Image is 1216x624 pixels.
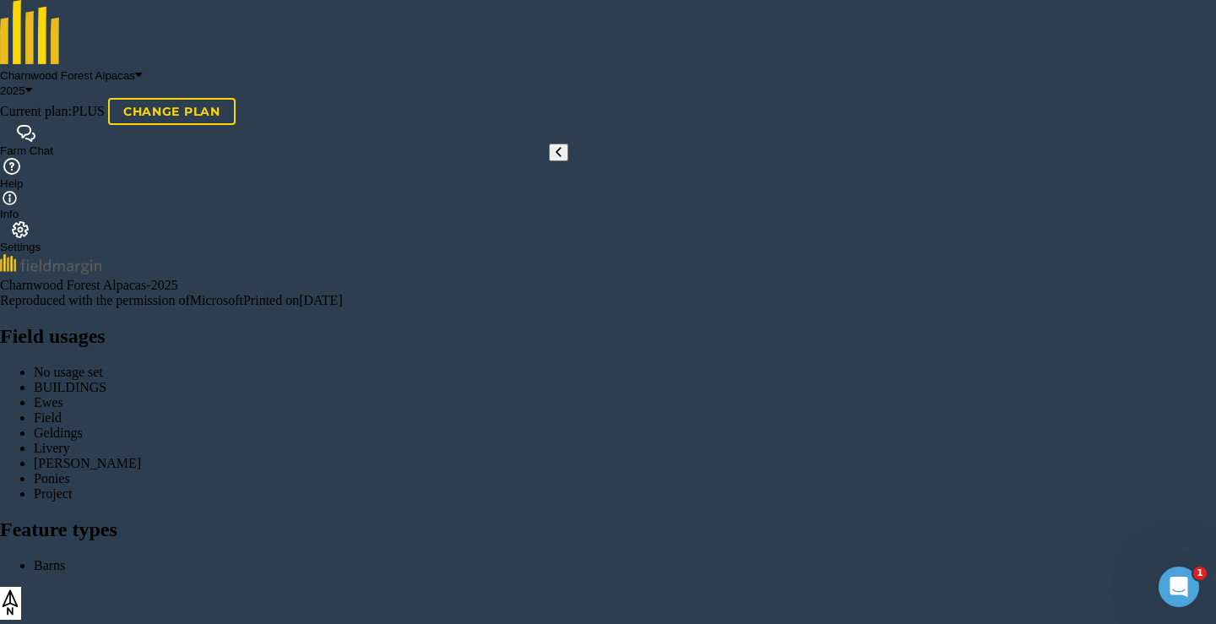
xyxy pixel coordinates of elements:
[34,471,1216,486] div: Ponies
[243,293,343,307] span: Printed on [DATE]
[34,441,1216,456] div: Livery
[3,191,17,205] img: svg+xml;base64,PHN2ZyB4bWxucz0iaHR0cDovL3d3dy53My5vcmcvMjAwMC9zdmciIHdpZHRoPSIxNyIgaGVpZ2h0PSIxNy...
[34,380,1216,395] div: BUILDINGS
[34,558,1216,573] div: Barns
[34,456,1216,471] div: [PERSON_NAME]
[34,395,1216,410] div: Ewes
[34,410,1216,426] div: Field
[16,125,36,142] img: Two speech bubbles overlapping with the left bubble in the forefront
[10,221,30,238] img: A cog icon
[34,486,1216,502] div: Project
[1193,567,1207,580] span: 1
[2,158,22,175] img: A question mark icon
[108,98,236,125] a: Change plan
[1159,567,1199,607] iframe: Intercom live chat
[34,365,1216,380] div: No usage set
[34,426,1216,441] div: Geldings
